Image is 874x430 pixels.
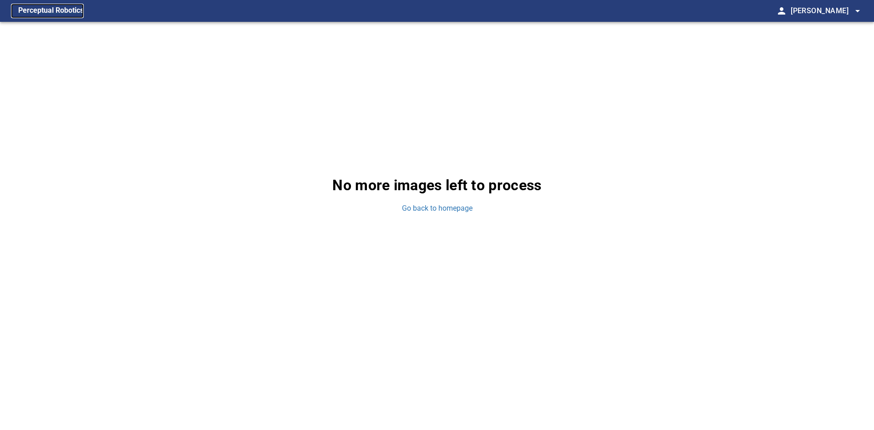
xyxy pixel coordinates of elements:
span: arrow_drop_down [852,5,863,16]
span: [PERSON_NAME] [791,5,863,17]
span: person [776,5,787,16]
p: No more images left to process [332,174,541,196]
figcaption: Perceptual Robotics [18,4,84,18]
a: Go back to homepage [402,203,473,214]
button: [PERSON_NAME] [787,2,863,20]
